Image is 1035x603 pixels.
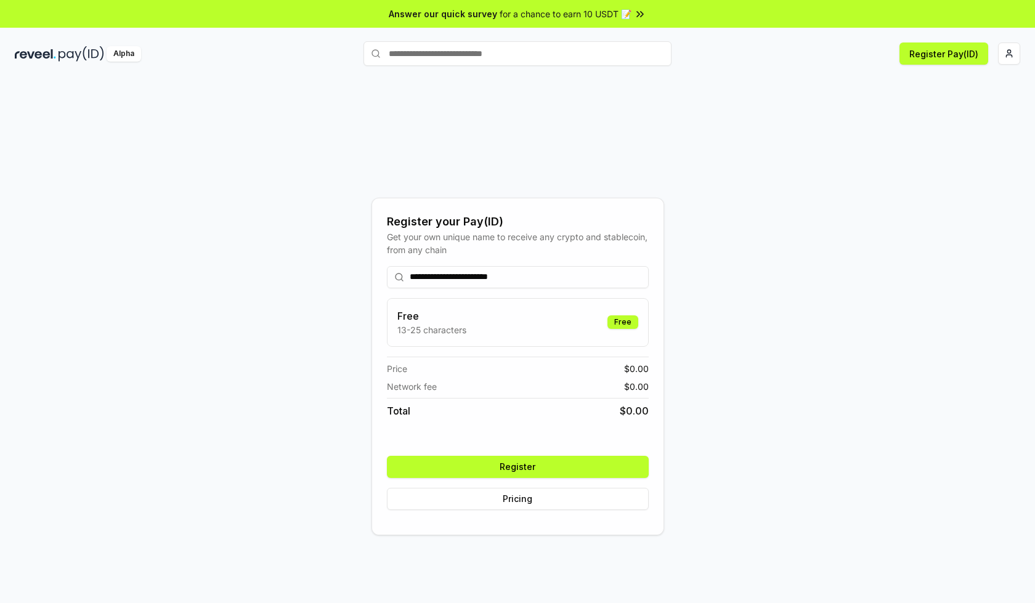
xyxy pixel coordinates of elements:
img: pay_id [59,46,104,62]
span: $ 0.00 [624,362,649,375]
p: 13-25 characters [397,323,466,336]
img: reveel_dark [15,46,56,62]
div: Get your own unique name to receive any crypto and stablecoin, from any chain [387,230,649,256]
div: Alpha [107,46,141,62]
button: Register [387,456,649,478]
span: for a chance to earn 10 USDT 📝 [500,7,631,20]
div: Register your Pay(ID) [387,213,649,230]
span: Total [387,403,410,418]
button: Pricing [387,488,649,510]
span: Network fee [387,380,437,393]
button: Register Pay(ID) [899,42,988,65]
span: Answer our quick survey [389,7,497,20]
span: $ 0.00 [620,403,649,418]
span: $ 0.00 [624,380,649,393]
div: Free [607,315,638,329]
span: Price [387,362,407,375]
h3: Free [397,309,466,323]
